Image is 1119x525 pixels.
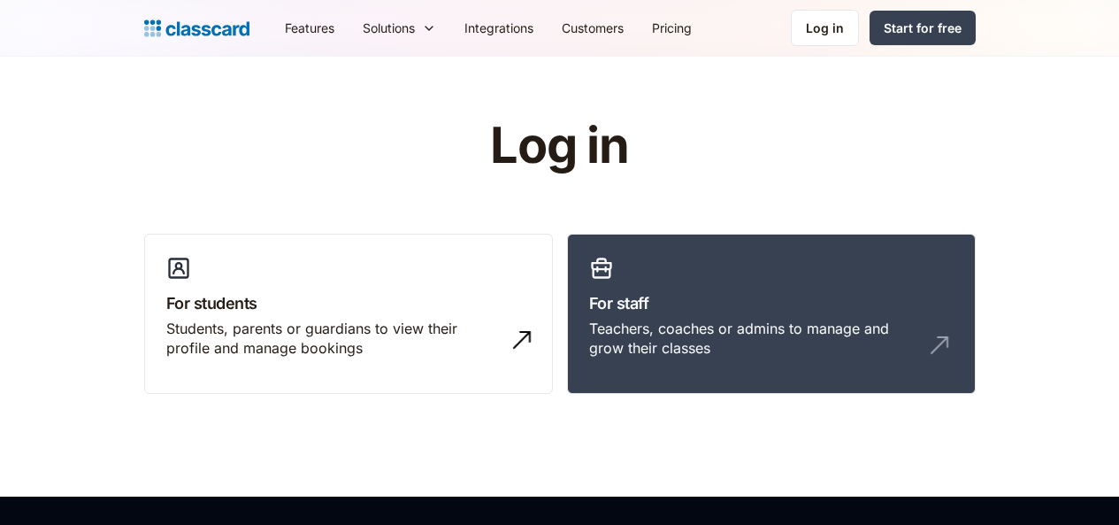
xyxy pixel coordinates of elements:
[279,119,840,174] h1: Log in
[349,8,450,48] div: Solutions
[589,291,954,315] h3: For staff
[589,319,918,359] div: Teachers, coaches or admins to manage and grow their classes
[144,16,249,41] a: home
[166,319,495,359] div: Students, parents or guardians to view their profile and manage bookings
[144,234,553,395] a: For studentsStudents, parents or guardians to view their profile and manage bookings
[567,234,976,395] a: For staffTeachers, coaches or admins to manage and grow their classes
[363,19,415,37] div: Solutions
[450,8,548,48] a: Integrations
[638,8,706,48] a: Pricing
[884,19,962,37] div: Start for free
[166,291,531,315] h3: For students
[870,11,976,45] a: Start for free
[548,8,638,48] a: Customers
[271,8,349,48] a: Features
[791,10,859,46] a: Log in
[806,19,844,37] div: Log in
